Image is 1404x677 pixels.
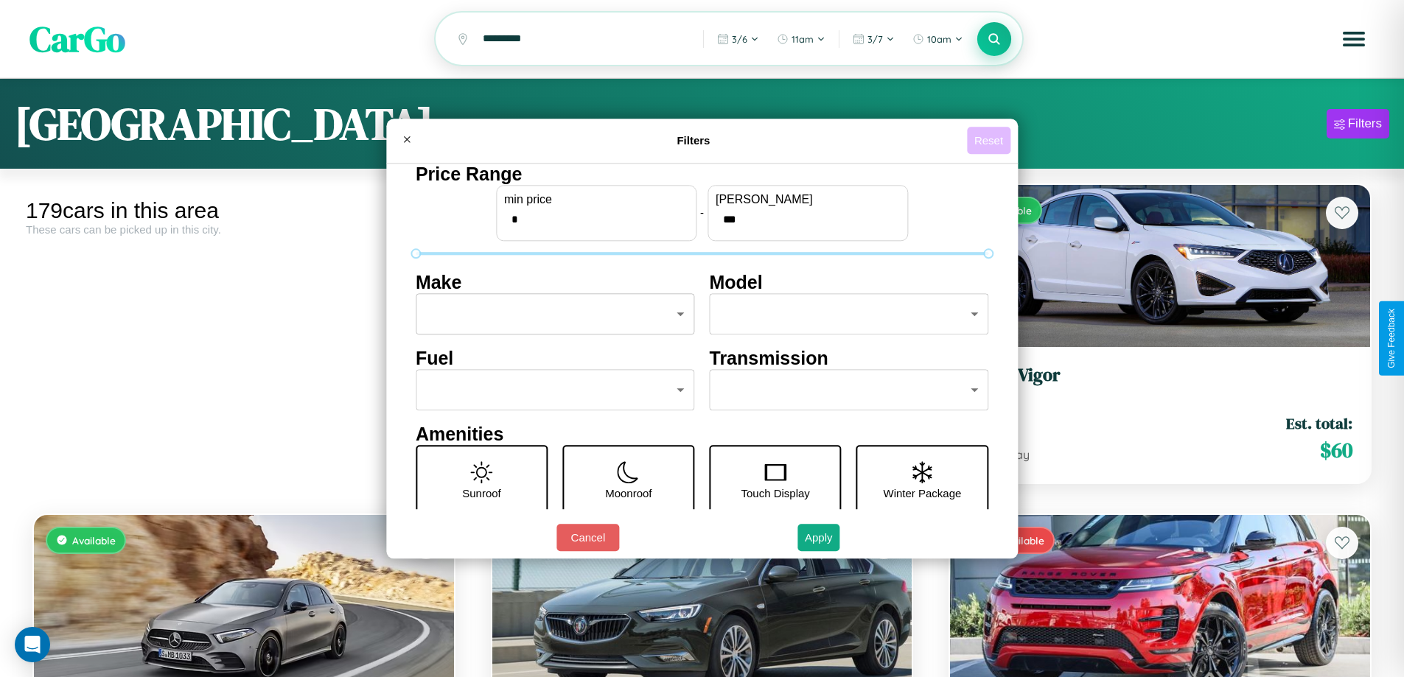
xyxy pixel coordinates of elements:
h4: Make [416,272,695,293]
span: 11am [792,33,814,45]
button: Filters [1327,109,1389,138]
h4: Amenities [416,424,988,445]
span: 10am [927,33,951,45]
h1: [GEOGRAPHIC_DATA] [15,94,433,154]
span: 3 / 6 [732,33,747,45]
span: Available [72,534,116,547]
a: Acura Vigor2020 [968,365,1352,401]
h4: Transmission [710,348,989,369]
p: Sunroof [462,483,501,503]
h4: Fuel [416,348,695,369]
div: These cars can be picked up in this city. [26,223,462,236]
button: 11am [769,27,833,51]
div: Filters [1348,116,1382,131]
div: 179 cars in this area [26,198,462,223]
p: Moonroof [605,483,652,503]
span: CarGo [29,15,125,63]
button: 10am [905,27,971,51]
button: Open menu [1333,18,1375,60]
h4: Filters [420,134,967,147]
div: Open Intercom Messenger [15,627,50,662]
span: 3 / 7 [867,33,883,45]
p: Touch Display [741,483,809,503]
button: Apply [797,524,840,551]
label: min price [504,193,688,206]
div: Give Feedback [1386,309,1397,368]
span: $ 60 [1320,435,1352,465]
button: Cancel [556,524,619,551]
p: - [700,203,704,222]
span: Est. total: [1286,413,1352,434]
button: 3/6 [710,27,766,51]
label: [PERSON_NAME] [716,193,900,206]
p: Winter Package [884,483,962,503]
button: 3/7 [845,27,902,51]
button: Reset [967,127,1010,154]
h3: Acura Vigor [968,365,1352,386]
h4: Price Range [416,164,988,185]
h4: Model [710,272,989,293]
